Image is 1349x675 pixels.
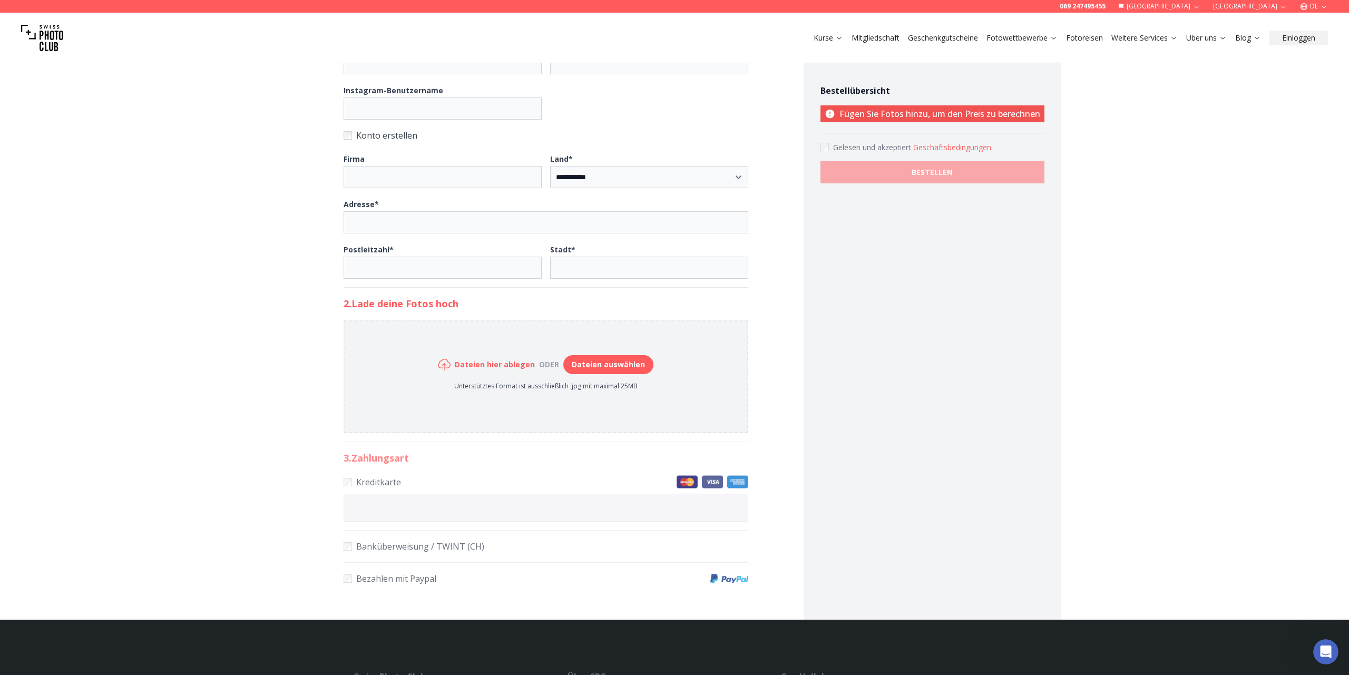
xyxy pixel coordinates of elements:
[820,161,1044,183] button: BESTELLEN
[344,85,443,95] b: Instagram-Benutzername
[455,359,535,370] h6: Dateien hier ablegen
[550,166,748,188] select: Land*
[344,257,542,279] input: Postleitzahl*
[1107,31,1182,45] button: Weitere Services
[1313,639,1338,664] iframe: Intercom live chat
[344,296,748,311] h2: 2. Lade deine Fotos hoch
[344,154,365,164] b: Firma
[1182,31,1231,45] button: Über uns
[912,167,953,178] b: BESTELLEN
[913,142,993,153] button: Accept termsGelesen und akzeptiert
[21,17,63,59] img: Swiss photo club
[563,355,653,374] button: Dateien auswählen
[344,211,748,233] input: Adresse*
[550,244,575,255] b: Stadt *
[820,105,1044,122] p: Fügen Sie Fotos hinzu, um den Preis zu berechnen
[833,142,913,152] span: Gelesen und akzeptiert
[908,33,978,43] a: Geschenkgutscheine
[847,31,904,45] button: Mitgliedschaft
[1231,31,1265,45] button: Blog
[550,154,573,164] b: Land *
[1062,31,1107,45] button: Fotoreisen
[1111,33,1178,43] a: Weitere Services
[344,244,394,255] b: Postleitzahl *
[438,382,653,390] p: Unterstütztes Format ist ausschließlich .jpg mit maximal 25MB
[904,31,982,45] button: Geschenkgutscheine
[535,359,563,370] div: oder
[852,33,900,43] a: Mitgliedschaft
[1235,33,1261,43] a: Blog
[820,84,1044,97] h4: Bestellübersicht
[814,33,843,43] a: Kurse
[1269,31,1328,45] button: Einloggen
[1060,2,1106,11] a: 069 247495455
[1186,33,1227,43] a: Über uns
[1066,33,1103,43] a: Fotoreisen
[344,199,379,209] b: Adresse *
[344,131,352,140] input: Konto erstellen
[344,166,542,188] input: Firma
[982,31,1062,45] button: Fotowettbewerbe
[550,257,748,279] input: Stadt*
[344,97,542,120] input: Instagram-Benutzername
[344,128,748,143] label: Konto erstellen
[986,33,1058,43] a: Fotowettbewerbe
[820,143,829,151] input: Accept terms
[809,31,847,45] button: Kurse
